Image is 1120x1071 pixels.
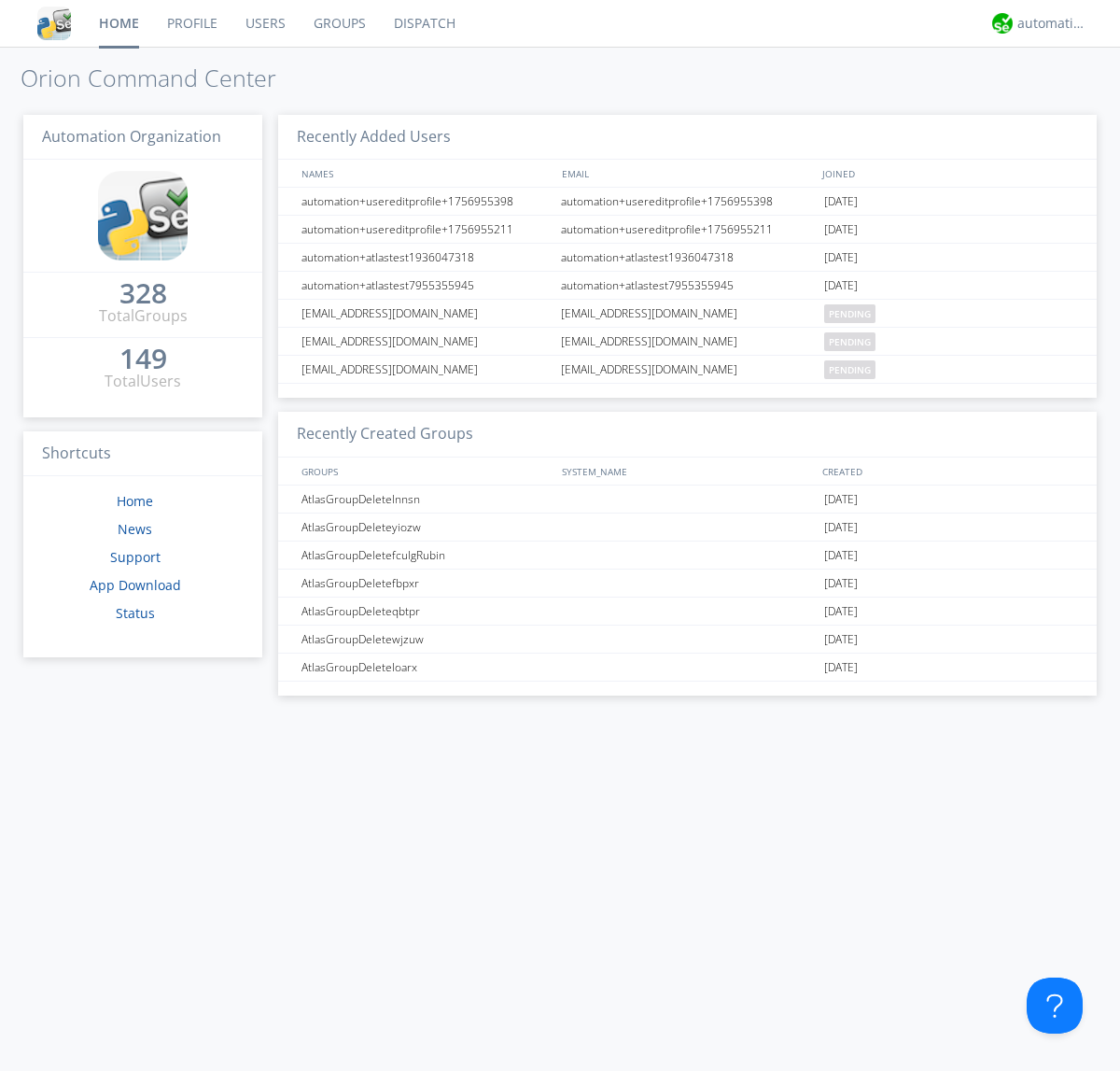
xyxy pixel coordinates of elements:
[818,160,1079,187] div: JOINED
[278,514,1097,542] a: AtlasGroupDeleteyiozw[DATE]
[23,431,262,477] h3: Shortcuts
[278,300,1097,328] a: [EMAIL_ADDRESS][DOMAIN_NAME][EMAIL_ADDRESS][DOMAIN_NAME]pending
[556,272,819,299] div: automation+atlastest7955355945
[557,160,818,187] div: EMAIL
[297,486,555,513] div: AtlasGroupDeletelnnsn
[297,328,555,355] div: [EMAIL_ADDRESS][DOMAIN_NAME]
[297,598,555,625] div: AtlasGroupDeleteqbtpr
[1017,14,1087,33] div: automation+atlas
[556,216,819,243] div: automation+usereditprofile+1756955211
[818,458,1079,485] div: CREATED
[824,570,858,598] span: [DATE]
[824,216,858,244] span: [DATE]
[297,160,553,187] div: NAMES
[297,626,555,653] div: AtlasGroupDeletewjzuw
[557,458,818,485] div: SYSTEM_NAME
[297,272,555,299] div: automation+atlastest7955355945
[116,604,155,622] a: Status
[42,126,221,147] span: Automation Organization
[824,332,875,351] span: pending
[297,356,555,383] div: [EMAIL_ADDRESS][DOMAIN_NAME]
[556,188,819,215] div: automation+usereditprofile+1756955398
[297,570,555,597] div: AtlasGroupDeletefbpxr
[297,216,555,243] div: automation+usereditprofile+1756955211
[824,654,858,682] span: [DATE]
[278,626,1097,654] a: AtlasGroupDeletewjzuw[DATE]
[119,349,167,368] div: 149
[556,244,819,271] div: automation+atlastest1936047318
[278,216,1097,244] a: automation+usereditprofile+1756955211automation+usereditprofile+1756955211[DATE]
[278,188,1097,216] a: automation+usereditprofile+1756955398automation+usereditprofile+1756955398[DATE]
[105,371,181,392] div: Total Users
[98,171,188,261] img: cddb5a64eb264b2086981ab96f4c1ba7
[1027,978,1083,1034] iframe: Toggle Customer Support
[99,305,188,327] div: Total Groups
[278,654,1097,682] a: AtlasGroupDeleteloarx[DATE]
[297,188,555,215] div: automation+usereditprofile+1756955398
[556,328,819,355] div: [EMAIL_ADDRESS][DOMAIN_NAME]
[556,300,819,327] div: [EMAIL_ADDRESS][DOMAIN_NAME]
[278,356,1097,384] a: [EMAIL_ADDRESS][DOMAIN_NAME][EMAIL_ADDRESS][DOMAIN_NAME]pending
[297,514,555,541] div: AtlasGroupDeleteyiozw
[278,244,1097,272] a: automation+atlastest1936047318automation+atlastest1936047318[DATE]
[297,542,555,569] div: AtlasGroupDeletefculgRubin
[119,349,167,371] a: 149
[556,356,819,383] div: [EMAIL_ADDRESS][DOMAIN_NAME]
[278,272,1097,300] a: automation+atlastest7955355945automation+atlastest7955355945[DATE]
[824,542,858,570] span: [DATE]
[118,520,152,538] a: News
[297,244,555,271] div: automation+atlastest1936047318
[278,598,1097,626] a: AtlasGroupDeleteqbtpr[DATE]
[824,486,858,514] span: [DATE]
[297,300,555,327] div: [EMAIL_ADDRESS][DOMAIN_NAME]
[278,115,1097,161] h3: Recently Added Users
[37,7,71,40] img: cddb5a64eb264b2086981ab96f4c1ba7
[297,458,553,485] div: GROUPS
[119,284,167,305] a: 328
[824,360,875,379] span: pending
[119,284,167,303] div: 328
[824,514,858,542] span: [DATE]
[90,576,181,594] a: App Download
[824,304,875,323] span: pending
[824,188,858,216] span: [DATE]
[278,412,1097,458] h3: Recently Created Groups
[278,328,1097,356] a: [EMAIL_ADDRESS][DOMAIN_NAME][EMAIL_ADDRESS][DOMAIN_NAME]pending
[824,272,858,300] span: [DATE]
[992,13,1013,34] img: d2d01cd9b4174d08988066c6d424eccd
[278,570,1097,598] a: AtlasGroupDeletefbpxr[DATE]
[278,542,1097,570] a: AtlasGroupDeletefculgRubin[DATE]
[824,244,858,272] span: [DATE]
[824,598,858,626] span: [DATE]
[278,486,1097,514] a: AtlasGroupDeletelnnsn[DATE]
[297,654,555,681] div: AtlasGroupDeleteloarx
[110,548,161,566] a: Support
[117,492,153,510] a: Home
[824,626,858,654] span: [DATE]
